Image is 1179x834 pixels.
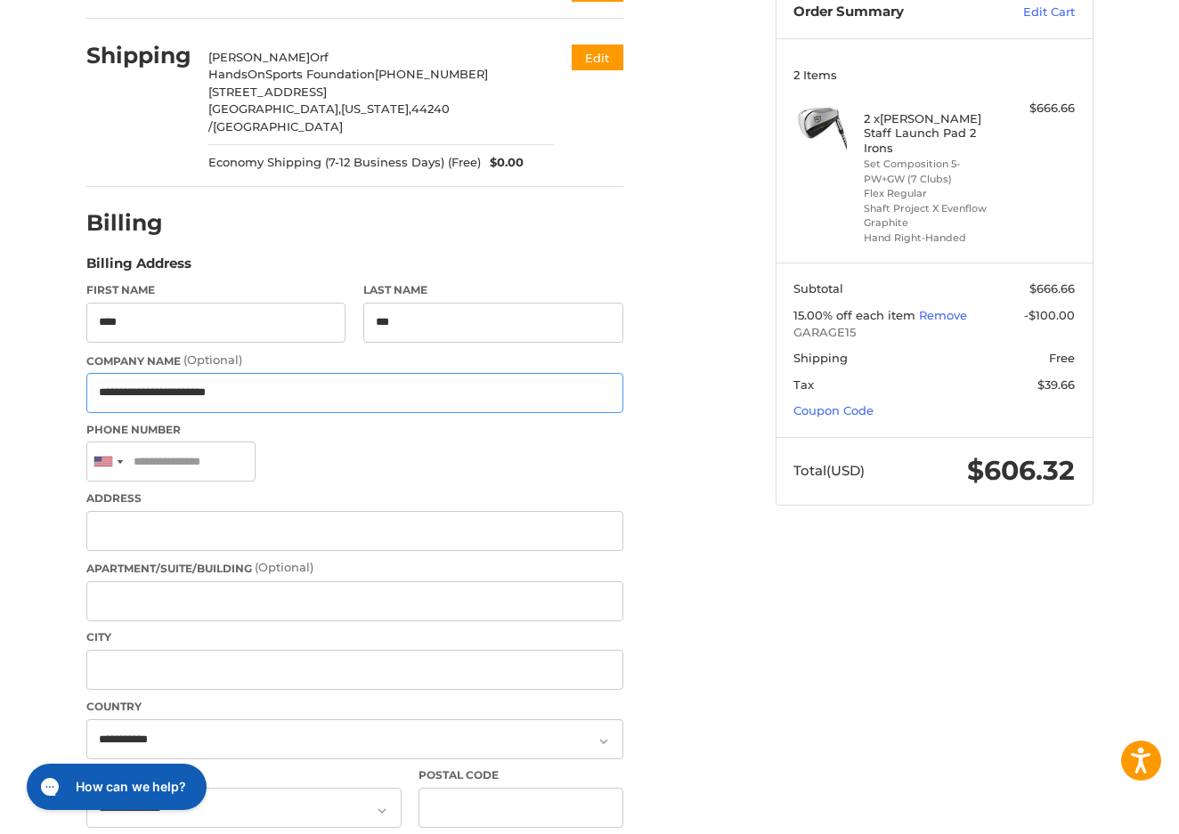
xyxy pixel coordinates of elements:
small: (Optional) [183,352,242,367]
label: Apartment/Suite/Building [86,559,623,577]
a: Remove [919,308,967,322]
span: $666.66 [1029,281,1075,296]
label: Company Name [86,352,623,369]
div: $666.66 [1004,100,1075,117]
span: Total (USD) [793,462,865,479]
span: HandsOnSports Foundation [208,67,375,81]
span: 44240 / [208,101,450,134]
a: Edit Cart [985,4,1075,21]
span: [PERSON_NAME] [208,50,310,64]
span: Tax [793,377,814,392]
small: (Optional) [255,560,313,574]
h3: Order Summary [793,4,985,21]
span: -$100.00 [1024,308,1075,322]
li: Set Composition 5-PW+GW (7 Clubs) [864,157,1000,186]
h3: 2 Items [793,68,1075,82]
h2: Shipping [86,42,191,69]
span: $0.00 [481,154,524,172]
div: United States: +1 [87,442,128,481]
li: Hand Right-Handed [864,231,1000,246]
span: $606.32 [967,454,1075,487]
label: Country [86,699,623,715]
span: Economy Shipping (7-12 Business Days) (Free) [208,154,481,172]
label: First Name [86,282,346,298]
span: Orf [310,50,329,64]
label: Postal Code [419,767,623,783]
span: [PHONE_NUMBER] [375,67,488,81]
label: Last Name [363,282,623,298]
span: [STREET_ADDRESS] [208,85,327,99]
span: $39.66 [1037,377,1075,392]
h2: Billing [86,209,191,237]
span: Shipping [793,351,848,365]
a: Coupon Code [793,403,874,417]
label: City [86,629,623,645]
legend: Billing Address [86,254,191,282]
li: Flex Regular [864,186,1000,201]
span: [GEOGRAPHIC_DATA], [208,101,341,116]
label: Phone Number [86,422,623,438]
button: Edit [572,45,623,70]
iframe: Gorgias live chat messenger [18,757,212,816]
span: 15.00% off each item [793,308,919,322]
span: Free [1049,351,1075,365]
h4: 2 x [PERSON_NAME] Staff Launch Pad 2 Irons [864,111,1000,155]
span: GARAGE15 [793,324,1075,342]
label: Address [86,490,623,506]
span: Subtotal [793,281,843,296]
span: [GEOGRAPHIC_DATA] [213,119,343,134]
li: Shaft Project X Evenflow Graphite [864,201,1000,231]
span: [US_STATE], [341,101,411,116]
label: State/Province [86,767,402,783]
